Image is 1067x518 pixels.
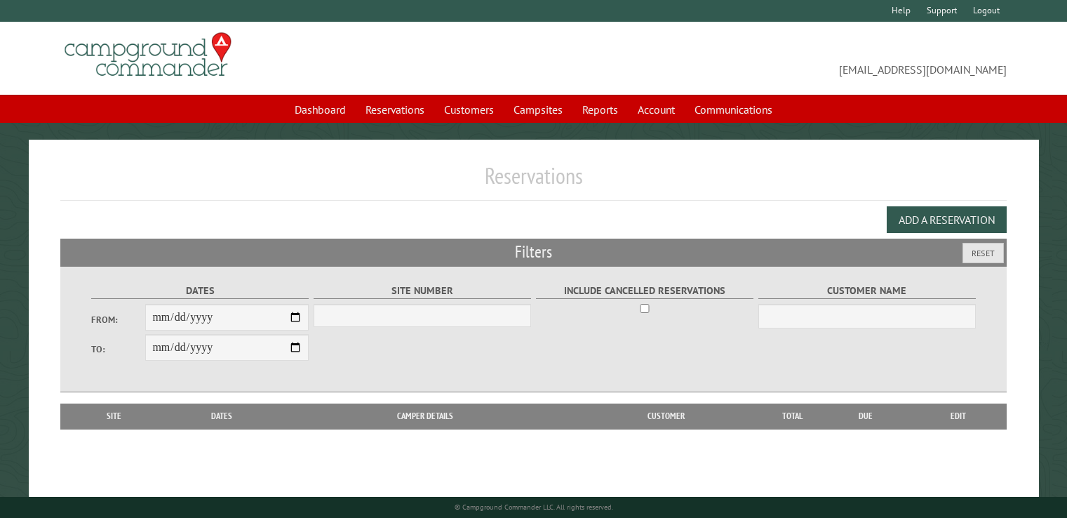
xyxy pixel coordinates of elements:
a: Communications [686,96,781,123]
a: Dashboard [286,96,354,123]
th: Dates [161,404,283,429]
a: Customers [436,96,502,123]
h1: Reservations [60,162,1007,201]
label: To: [91,343,146,356]
button: Reset [962,243,1004,263]
a: Reports [574,96,626,123]
th: Camper Details [283,404,568,429]
a: Account [629,96,683,123]
label: From: [91,313,146,326]
small: © Campground Commander LLC. All rights reserved. [455,503,613,512]
label: Include Cancelled Reservations [536,283,754,299]
a: Reservations [357,96,433,123]
label: Dates [91,283,309,299]
th: Customer [568,404,765,429]
th: Total [765,404,821,429]
th: Edit [911,404,1007,429]
th: Due [821,404,911,429]
th: Site [67,404,161,429]
h2: Filters [60,239,1007,265]
a: Campsites [505,96,571,123]
span: [EMAIL_ADDRESS][DOMAIN_NAME] [534,39,1007,78]
img: Campground Commander [60,27,236,82]
label: Customer Name [758,283,977,299]
label: Site Number [314,283,532,299]
button: Add a Reservation [887,206,1007,233]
